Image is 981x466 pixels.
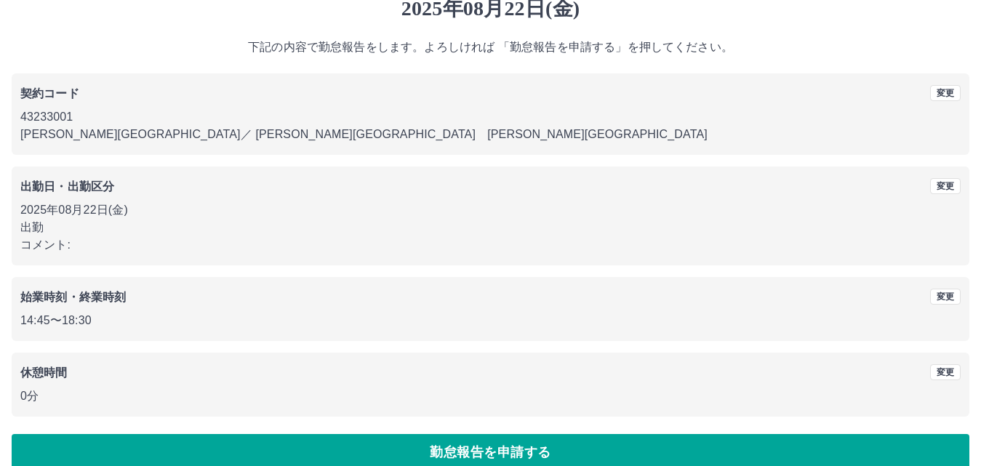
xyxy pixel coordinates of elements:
button: 変更 [930,178,961,194]
p: [PERSON_NAME][GEOGRAPHIC_DATA] ／ [PERSON_NAME][GEOGRAPHIC_DATA] [PERSON_NAME][GEOGRAPHIC_DATA] [20,126,961,143]
p: コメント: [20,236,961,254]
button: 変更 [930,289,961,305]
p: 14:45 〜 18:30 [20,312,961,329]
button: 変更 [930,85,961,101]
p: 出勤 [20,219,961,236]
button: 変更 [930,364,961,380]
b: 出勤日・出勤区分 [20,180,114,193]
p: 2025年08月22日(金) [20,201,961,219]
b: 休憩時間 [20,366,68,379]
p: 下記の内容で勤怠報告をします。よろしければ 「勤怠報告を申請する」を押してください。 [12,39,969,56]
p: 0分 [20,387,961,405]
p: 43233001 [20,108,961,126]
b: 始業時刻・終業時刻 [20,291,126,303]
b: 契約コード [20,87,79,100]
